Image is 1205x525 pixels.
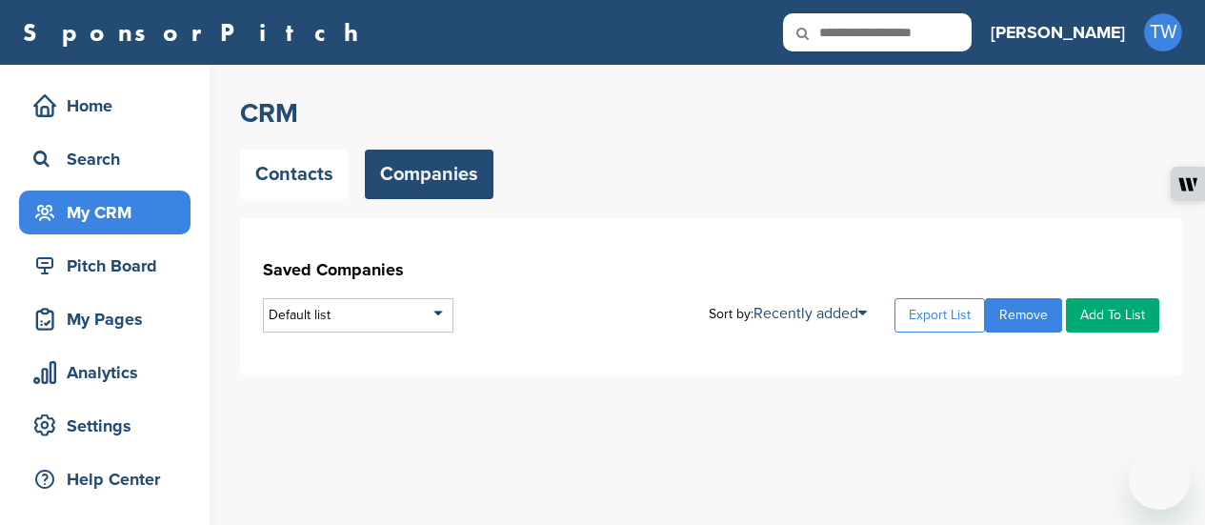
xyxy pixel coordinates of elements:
h3: [PERSON_NAME] [991,19,1125,46]
iframe: Button to launch messaging window [1129,449,1190,510]
div: Settings [29,409,191,443]
span: TW [1144,13,1182,51]
a: Recently added [753,304,867,323]
div: Sort by: [709,306,867,321]
div: Pitch Board [29,249,191,283]
h1: Saved Companies [263,252,1159,287]
a: My Pages [19,297,191,341]
div: Search [29,142,191,176]
a: Companies [365,150,493,199]
a: Remove [985,298,1062,333]
h2: CRM [240,96,1182,131]
a: My CRM [19,191,191,234]
a: Search [19,137,191,181]
a: Help Center [19,457,191,501]
a: Add To List [1066,298,1159,333]
div: My CRM [29,195,191,230]
div: Help Center [29,462,191,496]
a: [PERSON_NAME] [991,11,1125,53]
a: Pitch Board [19,244,191,288]
div: Home [29,89,191,123]
div: Analytics [29,355,191,390]
a: Home [19,84,191,128]
div: Default list [263,298,453,333]
div: My Pages [29,302,191,336]
a: SponsorPitch [23,20,371,45]
a: Export List [894,298,985,333]
a: Settings [19,404,191,448]
a: Analytics [19,351,191,394]
a: Contacts [240,150,349,199]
